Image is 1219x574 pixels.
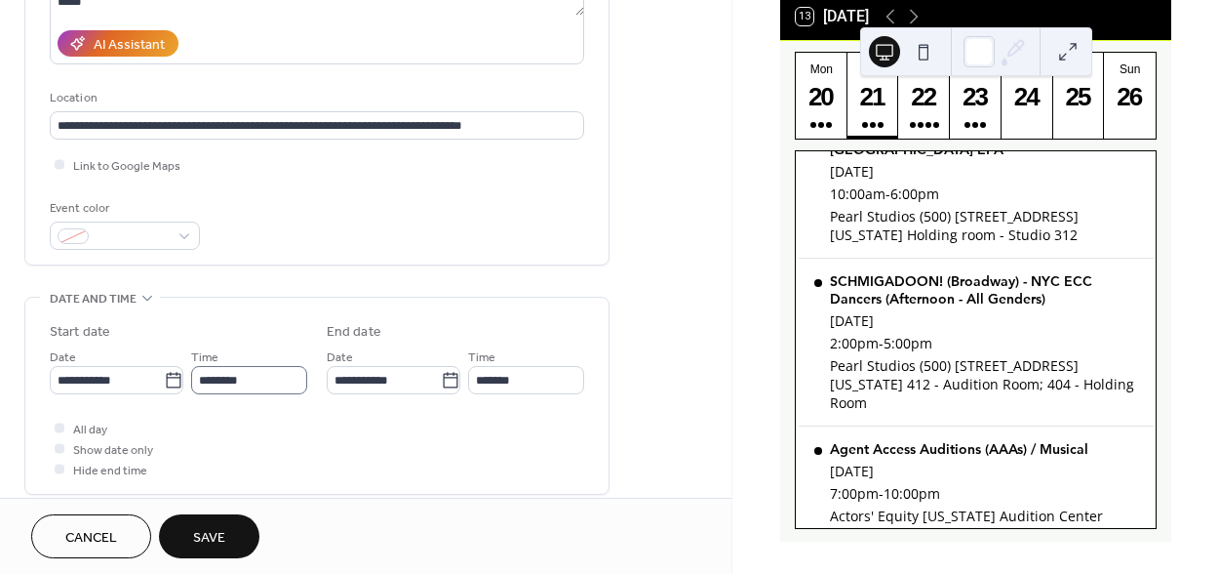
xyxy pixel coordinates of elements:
div: End date [327,322,381,343]
span: Time [468,348,495,368]
div: Pearl Studios (500) [STREET_ADDRESS][US_STATE] 412 - Audition Room; 404 - Holding Room [830,356,1138,412]
span: 10:00pm [884,484,940,503]
button: Sun26 [1104,53,1156,139]
span: Show date only [73,440,153,461]
div: Location [50,88,580,108]
button: Save [159,514,259,558]
button: Thu23 [950,53,1002,139]
div: Event color [50,198,196,219]
button: 13[DATE] [789,3,876,30]
span: Time [191,348,218,368]
div: Pearl Studios (500) [STREET_ADDRESS][US_STATE] Holding room - Studio 312 [830,207,1138,244]
div: Actors' Equity [US_STATE] Audition Center [STREET_ADDRESS][US_STATE] [830,507,1138,544]
button: Fri24 [1002,53,1053,139]
div: 23 [960,81,992,113]
div: 24 [1011,81,1043,113]
button: AI Assistant [58,30,178,57]
span: 7:00pm [830,484,879,503]
div: [DATE] [830,311,1138,330]
span: Date and time [50,289,137,309]
div: Tue [853,62,893,76]
span: - [879,484,884,503]
span: Date [50,348,76,368]
span: Date [327,348,353,368]
div: 21 [857,81,889,113]
div: Start date [50,322,110,343]
div: 22 [909,81,941,113]
div: [DATE] [830,162,1138,181]
span: 2:00pm [830,334,879,352]
span: Hide end time [73,461,147,481]
div: Agent Access Auditions (AAAs) / Musical [830,440,1138,458]
div: 26 [1114,81,1146,113]
span: 6:00pm [890,184,939,203]
span: - [885,184,890,203]
div: SCHMIGADOON! (Broadway) - NYC ECC Dancers (Afternoon - All Genders) [830,272,1138,307]
span: 5:00pm [884,334,932,352]
button: Tue21 [847,53,899,139]
div: Mon [802,62,842,76]
span: Cancel [65,528,117,549]
div: 25 [1063,81,1095,113]
div: AI Assistant [94,35,165,56]
span: Link to Google Maps [73,156,180,177]
span: 10:00am [830,184,885,203]
div: Sun [1110,62,1150,76]
button: Wed22 [898,53,950,139]
span: - [879,334,884,352]
div: 20 [806,81,838,113]
span: Save [193,528,225,549]
button: Mon20 [796,53,847,139]
div: [DATE] [830,462,1138,480]
button: Cancel [31,514,151,558]
button: Sat25 [1053,53,1105,139]
span: All day [73,420,107,440]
